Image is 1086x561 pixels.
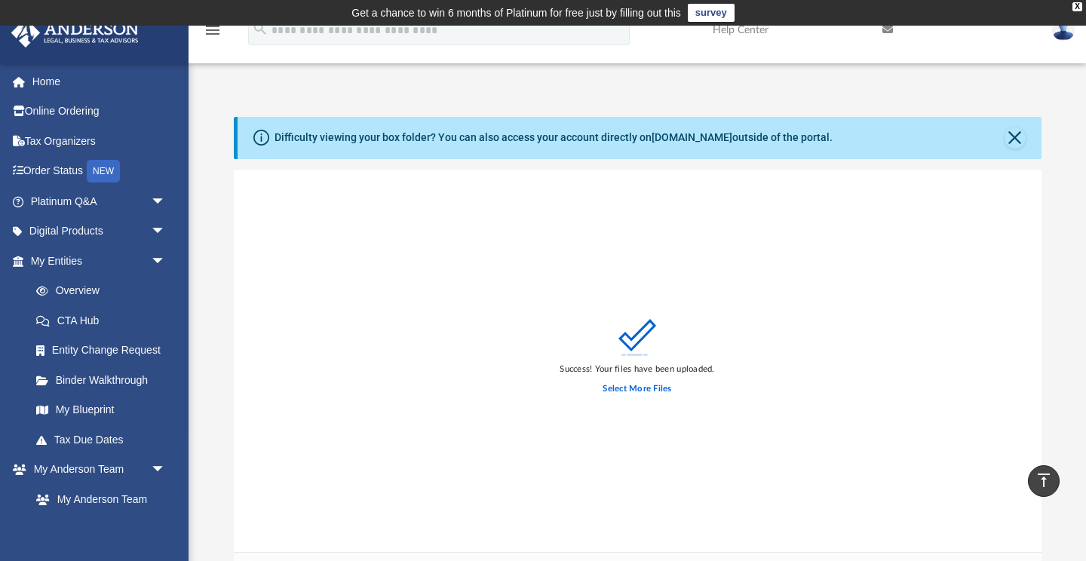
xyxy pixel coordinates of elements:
[652,131,732,143] a: [DOMAIN_NAME]
[151,455,181,486] span: arrow_drop_down
[11,455,181,485] a: My Anderson Teamarrow_drop_down
[275,130,833,146] div: Difficulty viewing your box folder? You can also access your account directly on outside of the p...
[1005,127,1026,149] button: Close
[204,21,222,39] i: menu
[151,186,181,217] span: arrow_drop_down
[204,29,222,39] a: menu
[87,160,120,182] div: NEW
[11,216,189,247] a: Digital Productsarrow_drop_down
[11,126,189,156] a: Tax Organizers
[21,336,189,366] a: Entity Change Request
[151,246,181,277] span: arrow_drop_down
[252,20,268,37] i: search
[351,4,681,22] div: Get a chance to win 6 months of Platinum for free just by filling out this
[21,276,189,306] a: Overview
[11,97,189,127] a: Online Ordering
[151,216,181,247] span: arrow_drop_down
[21,395,181,425] a: My Blueprint
[21,365,189,395] a: Binder Walkthrough
[21,484,173,514] a: My Anderson Team
[11,246,189,276] a: My Entitiesarrow_drop_down
[11,186,189,216] a: Platinum Q&Aarrow_drop_down
[11,156,189,187] a: Order StatusNEW
[7,18,143,48] img: Anderson Advisors Platinum Portal
[603,382,671,396] label: Select More Files
[1072,2,1082,11] div: close
[1035,471,1053,489] i: vertical_align_top
[688,4,735,22] a: survey
[560,363,714,376] div: Success! Your files have been uploaded.
[21,305,189,336] a: CTA Hub
[1028,465,1060,497] a: vertical_align_top
[234,170,1042,553] div: grid
[21,425,189,455] a: Tax Due Dates
[11,66,189,97] a: Home
[1052,19,1075,41] img: User Pic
